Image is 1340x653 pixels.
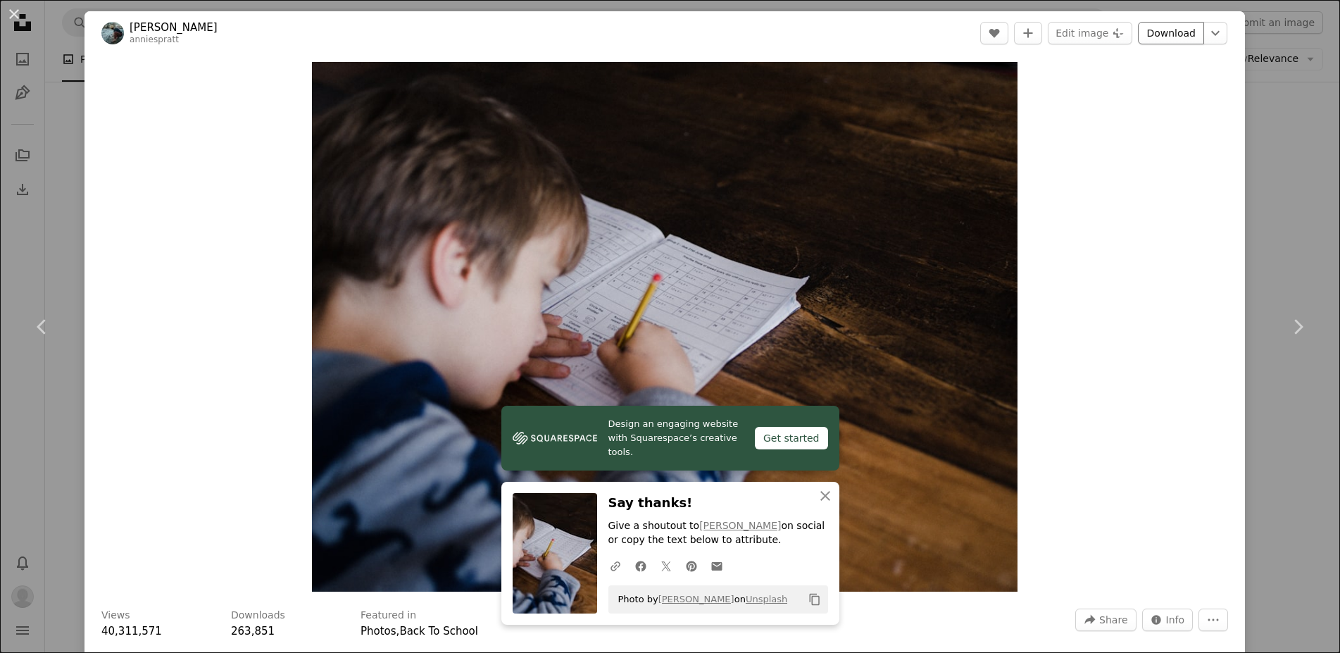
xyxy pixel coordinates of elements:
span: Design an engaging website with Squarespace’s creative tools. [608,417,744,459]
button: More Actions [1198,609,1228,631]
button: Share this image [1075,609,1136,631]
button: Edit image [1048,22,1132,44]
a: Photos [361,625,396,638]
span: 40,311,571 [101,625,162,638]
h3: Say thanks! [608,493,828,514]
a: Share over email [704,552,730,580]
h3: Downloads [231,609,285,623]
span: Photo by on [611,588,788,611]
a: [PERSON_NAME] [699,520,781,531]
a: Share on Facebook [628,552,653,580]
img: file-1606177908946-d1eed1cbe4f5image [513,428,597,449]
div: Get started [755,427,828,449]
a: Share on Pinterest [679,552,704,580]
h3: Views [101,609,130,623]
span: Info [1166,609,1185,630]
span: , [396,625,400,638]
button: Choose download size [1203,22,1227,44]
a: Next [1256,259,1340,394]
p: Give a shoutout to on social or copy the text below to attribute. [608,519,828,547]
a: Back To School [399,625,478,638]
a: Share on Twitter [653,552,679,580]
button: Add to Collection [1014,22,1042,44]
a: Design an engaging website with Squarespace’s creative tools.Get started [501,406,839,471]
button: Like [980,22,1008,44]
a: Unsplash [746,594,787,604]
button: Stats about this image [1142,609,1194,631]
a: anniespratt [130,35,179,44]
a: [PERSON_NAME] [658,594,734,604]
h3: Featured in [361,609,416,623]
span: 263,851 [231,625,275,638]
a: Download [1138,22,1204,44]
img: boy writing [312,62,1018,592]
button: Zoom in on this image [312,62,1018,592]
button: Copy to clipboard [803,587,827,611]
span: Share [1099,609,1127,630]
a: [PERSON_NAME] [130,20,218,35]
img: Go to Annie Spratt's profile [101,22,124,44]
